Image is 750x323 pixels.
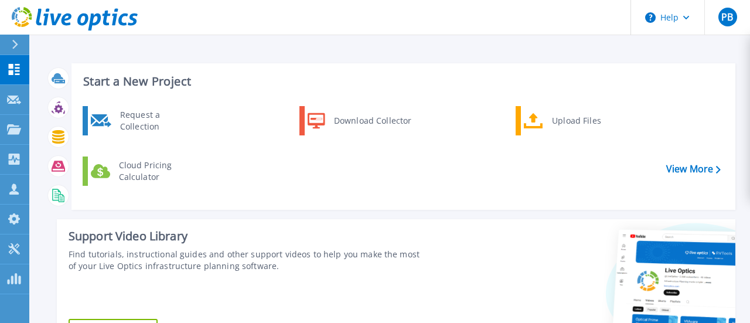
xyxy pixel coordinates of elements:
div: Download Collector [328,109,417,132]
span: PB [721,12,733,22]
div: Upload Files [546,109,633,132]
a: Upload Files [516,106,636,135]
div: Cloud Pricing Calculator [113,159,200,183]
a: View More [666,164,721,175]
div: Support Video Library [69,229,421,244]
a: Cloud Pricing Calculator [83,157,203,186]
a: Download Collector [299,106,420,135]
a: Request a Collection [83,106,203,135]
div: Find tutorials, instructional guides and other support videos to help you make the most of your L... [69,249,421,272]
h3: Start a New Project [83,75,720,88]
div: Request a Collection [114,109,200,132]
